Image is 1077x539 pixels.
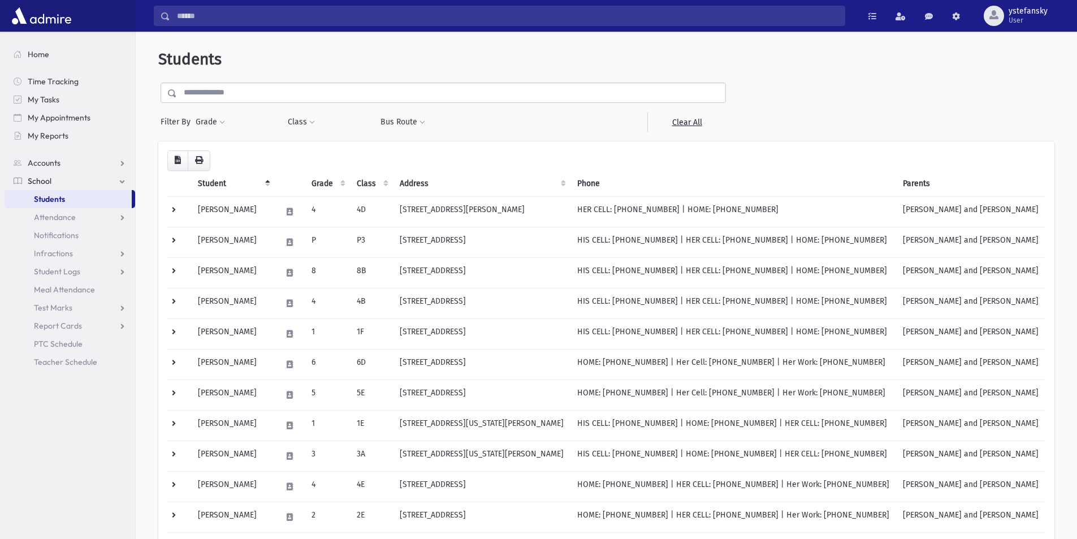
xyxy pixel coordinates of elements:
span: PTC Schedule [34,339,83,349]
span: Filter By [161,116,195,128]
td: 3 [305,441,350,471]
span: Attendance [34,212,76,222]
button: Print [188,150,210,171]
td: HIS CELL: [PHONE_NUMBER] | HOME: [PHONE_NUMBER] | HER CELL: [PHONE_NUMBER] [570,410,896,441]
span: Students [158,50,222,68]
span: My Reports [28,131,68,141]
th: Grade: activate to sort column ascending [305,171,350,197]
td: [PERSON_NAME] and [PERSON_NAME] [896,441,1045,471]
td: 5E [350,380,393,410]
td: 6D [350,349,393,380]
th: Student: activate to sort column descending [191,171,275,197]
span: Students [34,194,65,204]
a: Time Tracking [5,72,135,90]
td: 4 [305,288,350,318]
th: Parents [896,171,1045,197]
span: Test Marks [34,303,72,313]
th: Phone [570,171,896,197]
a: PTC Schedule [5,335,135,353]
td: HIS CELL: [PHONE_NUMBER] | HER CELL: [PHONE_NUMBER] | HOME: [PHONE_NUMBER] [570,257,896,288]
td: [PERSON_NAME] [191,471,275,502]
a: My Appointments [5,109,135,127]
button: CSV [167,150,188,171]
td: 1 [305,318,350,349]
td: 5 [305,380,350,410]
td: [STREET_ADDRESS][US_STATE][PERSON_NAME] [393,441,570,471]
span: School [28,176,51,186]
span: Time Tracking [28,76,79,87]
td: [PERSON_NAME] [191,257,275,288]
a: Report Cards [5,317,135,335]
td: 3A [350,441,393,471]
span: My Appointments [28,113,90,123]
td: [STREET_ADDRESS] [393,227,570,257]
td: HOME: [PHONE_NUMBER] | HER CELL: [PHONE_NUMBER] | Her Work: [PHONE_NUMBER] [570,502,896,532]
span: Home [28,49,49,59]
td: [PERSON_NAME] [191,441,275,471]
td: [PERSON_NAME] and [PERSON_NAME] [896,257,1045,288]
td: [PERSON_NAME] and [PERSON_NAME] [896,380,1045,410]
td: [PERSON_NAME] and [PERSON_NAME] [896,288,1045,318]
td: [PERSON_NAME] [191,502,275,532]
span: Student Logs [34,266,80,277]
td: [STREET_ADDRESS] [393,318,570,349]
td: [PERSON_NAME] and [PERSON_NAME] [896,410,1045,441]
td: P3 [350,227,393,257]
span: ystefansky [1009,7,1048,16]
td: [STREET_ADDRESS] [393,502,570,532]
a: Meal Attendance [5,281,135,299]
a: My Reports [5,127,135,145]
a: Student Logs [5,262,135,281]
td: 1E [350,410,393,441]
td: [PERSON_NAME] [191,349,275,380]
td: 1 [305,410,350,441]
td: HIS CELL: [PHONE_NUMBER] | HOME: [PHONE_NUMBER] | HER CELL: [PHONE_NUMBER] [570,441,896,471]
td: 4D [350,196,393,227]
td: [PERSON_NAME] and [PERSON_NAME] [896,502,1045,532]
span: My Tasks [28,94,59,105]
td: [STREET_ADDRESS] [393,349,570,380]
span: Accounts [28,158,60,168]
span: Infractions [34,248,73,258]
td: [STREET_ADDRESS][PERSON_NAME] [393,196,570,227]
a: Notifications [5,226,135,244]
td: 4E [350,471,393,502]
span: Teacher Schedule [34,357,97,367]
td: HOME: [PHONE_NUMBER] | Her Cell: [PHONE_NUMBER] | Her Work: [PHONE_NUMBER] [570,349,896,380]
td: [PERSON_NAME] and [PERSON_NAME] [896,227,1045,257]
td: [PERSON_NAME] [191,196,275,227]
span: Meal Attendance [34,284,95,295]
td: [PERSON_NAME] and [PERSON_NAME] [896,196,1045,227]
td: [STREET_ADDRESS] [393,380,570,410]
td: HER CELL: [PHONE_NUMBER] | HOME: [PHONE_NUMBER] [570,196,896,227]
a: Home [5,45,135,63]
span: Report Cards [34,321,82,331]
a: Attendance [5,208,135,226]
td: HIS CELL: [PHONE_NUMBER] | HER CELL: [PHONE_NUMBER] | HOME: [PHONE_NUMBER] [570,227,896,257]
a: School [5,172,135,190]
td: 8 [305,257,350,288]
a: Teacher Schedule [5,353,135,371]
th: Class: activate to sort column ascending [350,171,393,197]
td: 8B [350,257,393,288]
span: User [1009,16,1048,25]
img: AdmirePro [9,5,74,27]
td: [PERSON_NAME] [191,318,275,349]
td: [PERSON_NAME] and [PERSON_NAME] [896,349,1045,380]
th: Address: activate to sort column ascending [393,171,570,197]
td: [PERSON_NAME] [191,227,275,257]
td: HOME: [PHONE_NUMBER] | HER CELL: [PHONE_NUMBER] | Her Work: [PHONE_NUMBER] [570,471,896,502]
td: 4 [305,196,350,227]
td: HOME: [PHONE_NUMBER] | Her Cell: [PHONE_NUMBER] | Her Work: [PHONE_NUMBER] [570,380,896,410]
td: [STREET_ADDRESS] [393,471,570,502]
td: [STREET_ADDRESS] [393,257,570,288]
a: Infractions [5,244,135,262]
td: 1F [350,318,393,349]
span: Notifications [34,230,79,240]
td: P [305,227,350,257]
td: HIS CELL: [PHONE_NUMBER] | HER CELL: [PHONE_NUMBER] | HOME: [PHONE_NUMBER] [570,288,896,318]
td: [PERSON_NAME] and [PERSON_NAME] [896,471,1045,502]
a: Test Marks [5,299,135,317]
input: Search [170,6,845,26]
td: [PERSON_NAME] and [PERSON_NAME] [896,318,1045,349]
